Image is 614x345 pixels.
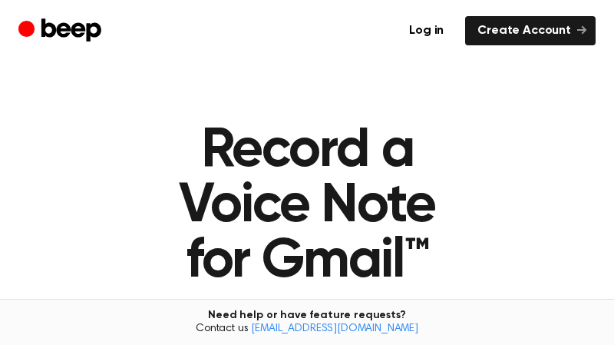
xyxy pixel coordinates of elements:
a: [EMAIL_ADDRESS][DOMAIN_NAME] [251,323,418,334]
a: Create Account [465,16,596,45]
span: Contact us [9,323,605,337]
h1: Record a Voice Note for Gmail™ [166,123,448,289]
a: Log in [397,16,456,45]
a: Beep [18,16,105,46]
